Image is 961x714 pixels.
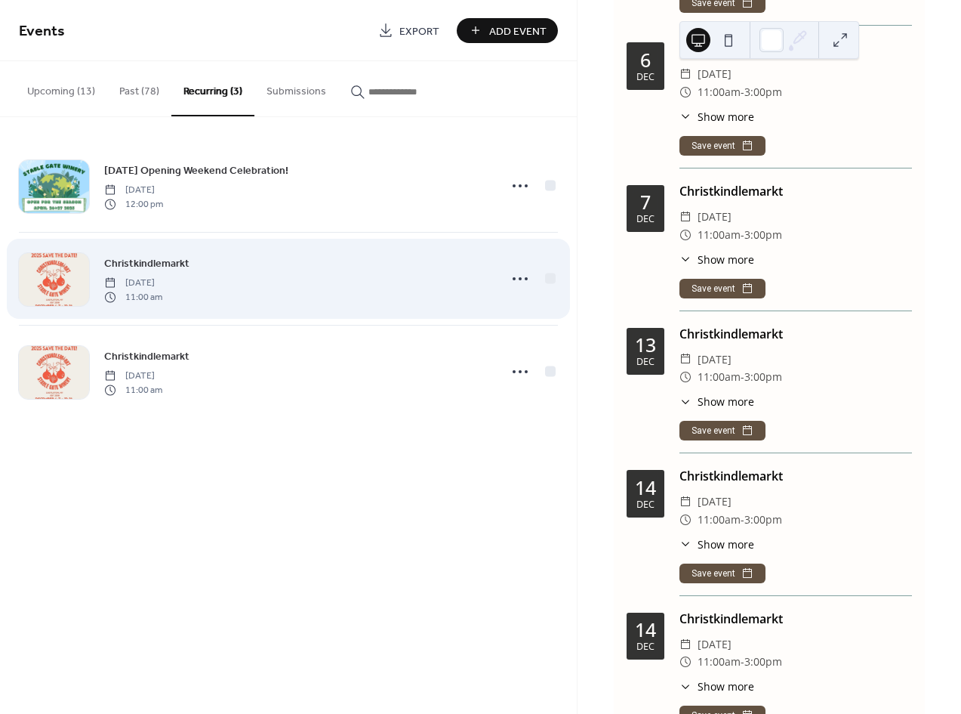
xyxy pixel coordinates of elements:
span: Christkindlemarkt [104,349,189,365]
span: Events [19,17,65,46]
button: ​Show more [679,252,754,267]
span: Christkindlemarkt [104,256,189,272]
span: Show more [698,109,754,125]
a: Export [367,18,451,43]
span: Show more [698,394,754,410]
span: 3:00pm [744,226,782,244]
div: 14 [635,478,656,497]
span: - [741,83,744,101]
span: 3:00pm [744,511,782,529]
div: Dec [636,215,655,224]
div: Christkindlemarkt [679,325,912,343]
div: 14 [635,620,656,639]
div: ​ [679,653,691,671]
span: [DATE] [104,369,162,383]
button: Save event [679,564,765,583]
a: [DATE] Opening Weekend Celebration! [104,162,288,179]
div: ​ [679,252,691,267]
button: ​Show more [679,536,754,552]
div: ​ [679,351,691,369]
div: ​ [679,368,691,386]
span: 3:00pm [744,653,782,671]
span: Add Event [489,23,547,39]
span: [DATE] Opening Weekend Celebration! [104,163,288,179]
span: [DATE] [698,493,732,511]
span: - [741,368,744,386]
div: Christkindlemarkt [679,467,912,485]
span: 11:00am [698,226,741,244]
span: - [741,653,744,671]
div: ​ [679,83,691,101]
div: ​ [679,226,691,244]
span: 12:00 pm [104,197,163,211]
div: ​ [679,511,691,529]
button: Upcoming (13) [15,61,107,115]
button: Save event [679,421,765,440]
div: Dec [636,500,655,510]
button: Save event [679,279,765,298]
div: ​ [679,635,691,654]
button: ​Show more [679,678,754,694]
div: Christkindlemarkt [679,182,912,200]
span: 11:00am [698,511,741,529]
a: Christkindlemarkt [104,348,189,365]
button: Recurring (3) [171,61,254,116]
div: ​ [679,394,691,410]
span: [DATE] [104,277,162,290]
div: Dec [636,73,655,82]
div: ​ [679,109,691,125]
span: 11:00 am [104,290,162,304]
span: 3:00pm [744,368,782,386]
span: 3:00pm [744,83,782,101]
div: ​ [679,65,691,83]
div: 7 [640,193,651,212]
button: ​Show more [679,109,754,125]
div: ​ [679,536,691,552]
div: 6 [640,51,651,70]
span: [DATE] [698,635,732,654]
div: Dec [636,357,655,367]
button: Submissions [254,61,338,115]
a: Christkindlemarkt [104,255,189,272]
div: 13 [635,335,656,354]
span: 11:00am [698,653,741,671]
button: ​Show more [679,394,754,410]
span: Show more [698,252,754,267]
span: [DATE] [698,351,732,369]
div: Dec [636,642,655,652]
span: - [741,511,744,529]
span: 11:00am [698,83,741,101]
span: 11:00 am [104,383,162,397]
div: ​ [679,208,691,226]
button: Save event [679,136,765,156]
span: [DATE] [104,184,163,197]
button: Past (78) [107,61,171,115]
span: - [741,226,744,244]
button: Add Event [457,18,558,43]
span: [DATE] [698,65,732,83]
span: [DATE] [698,208,732,226]
span: Export [399,23,439,39]
span: Show more [698,678,754,694]
div: ​ [679,678,691,694]
div: ​ [679,493,691,511]
div: Christkindlemarkt [679,610,912,628]
span: 11:00am [698,368,741,386]
span: Show more [698,536,754,552]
